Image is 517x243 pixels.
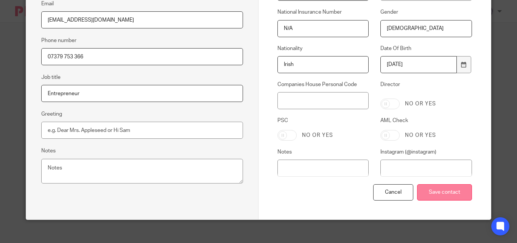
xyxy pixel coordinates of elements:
label: No or yes [405,100,436,108]
label: Notes [277,148,369,156]
label: Job title [41,74,61,81]
label: Gender [380,8,472,16]
label: Nationality [277,45,369,52]
div: Cancel [373,184,413,201]
label: AML Check [380,117,472,124]
label: Companies House Personal Code [277,81,369,88]
label: Date Of Birth [380,45,472,52]
label: Director [380,81,472,93]
label: Notes [41,147,56,155]
label: PSC [277,117,369,124]
input: Save contact [417,184,472,201]
label: Phone number [41,37,76,44]
label: No or yes [405,132,436,139]
label: National Insurance Number [277,8,369,16]
input: YYYY-MM-DD [380,56,456,73]
label: No or yes [302,132,333,139]
input: e.g. Dear Mrs. Appleseed or Hi Sam [41,122,243,139]
label: Instagram (@instagram) [380,148,472,156]
label: Greeting [41,110,62,118]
